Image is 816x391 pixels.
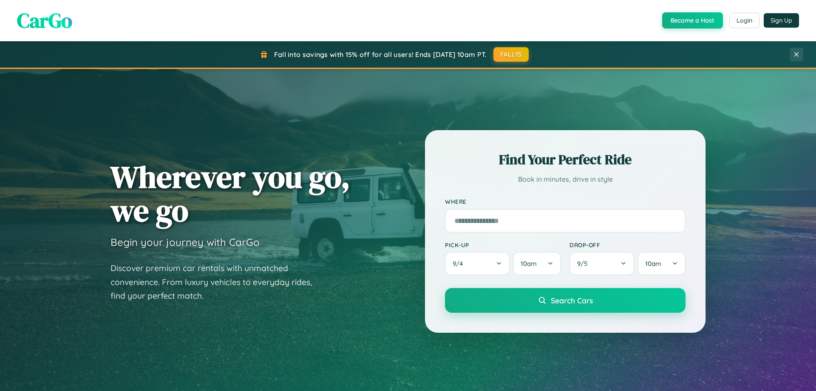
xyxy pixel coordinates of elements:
[577,260,592,268] span: 9 / 5
[453,260,467,268] span: 9 / 4
[764,13,799,28] button: Sign Up
[274,50,487,59] span: Fall into savings with 15% off for all users! Ends [DATE] 10am PT.
[445,150,686,169] h2: Find Your Perfect Ride
[110,261,323,303] p: Discover premium car rentals with unmatched convenience. From luxury vehicles to everyday rides, ...
[445,173,686,186] p: Book in minutes, drive in style
[729,13,759,28] button: Login
[110,160,350,227] h1: Wherever you go, we go
[445,288,686,313] button: Search Cars
[17,6,72,34] span: CarGo
[551,296,593,305] span: Search Cars
[645,260,661,268] span: 10am
[445,241,561,248] label: Pick-up
[445,252,510,275] button: 9/4
[521,260,537,268] span: 10am
[662,12,723,29] button: Become a Host
[493,47,529,62] button: FALL15
[569,252,634,275] button: 9/5
[569,241,686,248] label: Drop-off
[513,252,561,275] button: 10am
[637,252,686,275] button: 10am
[110,236,260,248] h3: Begin your journey with CarGo
[445,198,686,205] label: Where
